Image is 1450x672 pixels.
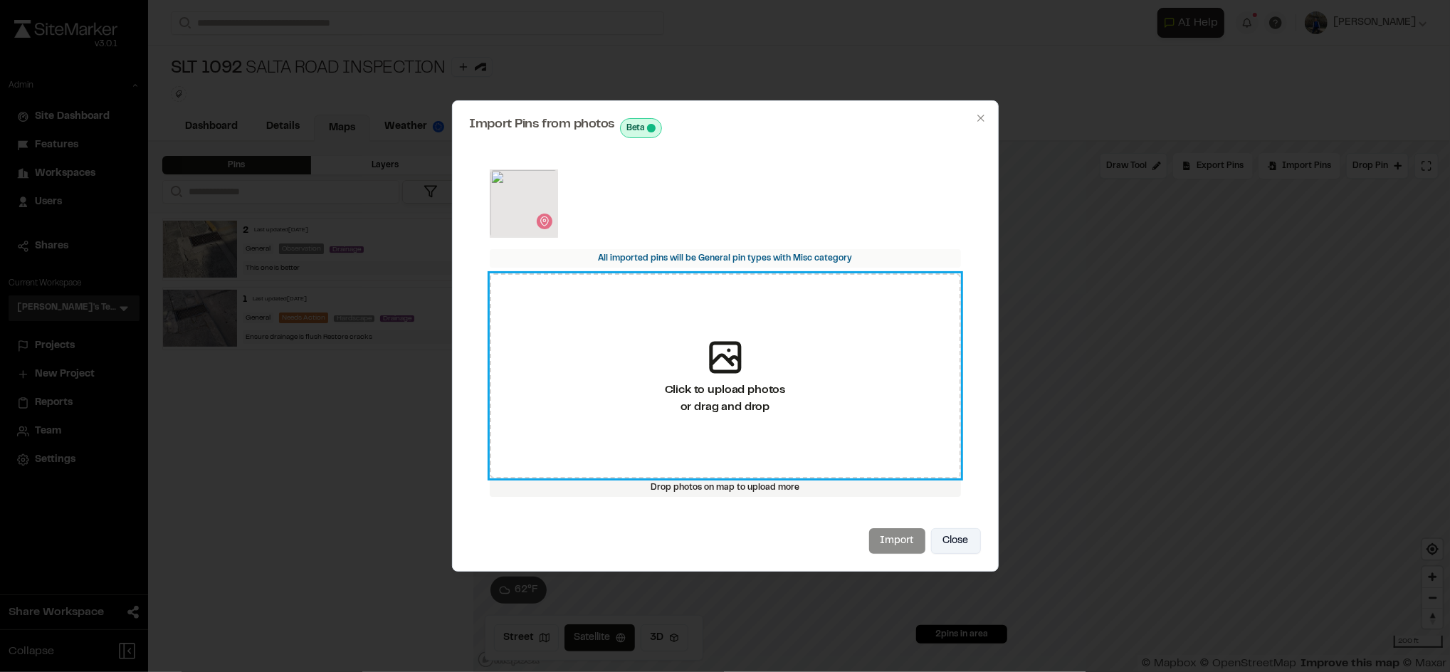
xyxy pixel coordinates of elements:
[620,118,662,138] div: This feature is currently in Beta - don't expect perfection!
[490,249,961,268] p: All imported pins will be General pin types with Misc category
[490,478,961,497] p: Drop photos on map to upload more
[490,273,961,478] div: Click to upload photosor drag and drop
[647,124,656,132] span: This feature is currently in Beta - don't expect perfection!
[931,528,981,554] button: Close
[470,118,981,138] div: Import Pins from photos
[537,214,552,229] div: Missing Exif GPS data on image
[626,122,644,135] span: Beta
[490,169,558,238] img: fb108583-e8b2-47b6-a951-6a20d627cced
[665,382,785,416] div: Click to upload photos or drag and drop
